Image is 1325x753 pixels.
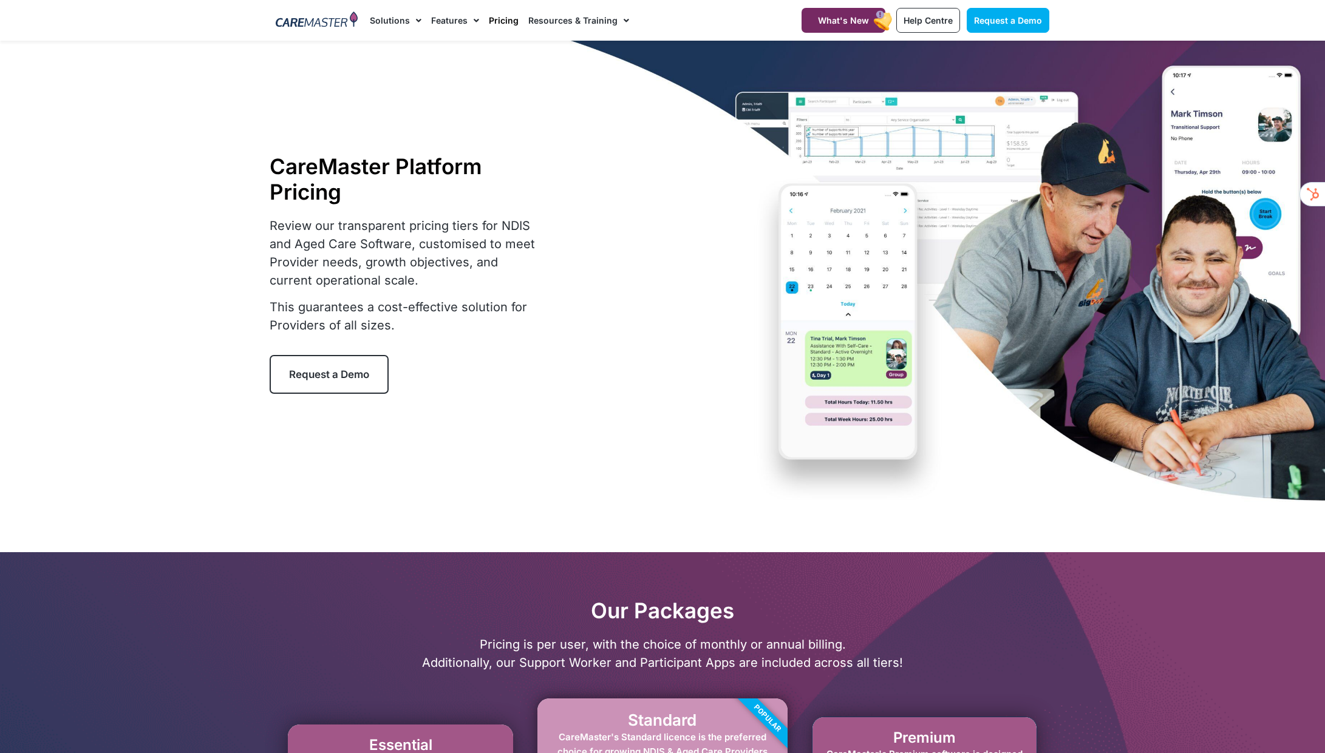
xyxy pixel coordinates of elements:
p: This guarantees a cost-effective solution for Providers of all sizes. [270,298,543,334]
h2: Premium [825,729,1024,747]
span: What's New [818,15,869,25]
img: CareMaster Logo [276,12,358,30]
p: Review our transparent pricing tiers for NDIS and Aged Care Software, customised to meet Provider... [270,217,543,289]
h2: Standard [550,711,775,729]
a: What's New [802,8,885,33]
span: Help Centre [904,15,953,25]
span: Request a Demo [289,368,369,380]
a: Help Centre [896,8,960,33]
span: Request a Demo [974,15,1042,25]
a: Request a Demo [967,8,1049,33]
h1: CareMaster Platform Pricing [270,154,543,204]
p: Pricing is per user, with the choice of monthly or annual billing. Additionally, our Support Work... [270,635,1055,672]
a: Request a Demo [270,355,389,394]
h2: Our Packages [270,598,1055,623]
